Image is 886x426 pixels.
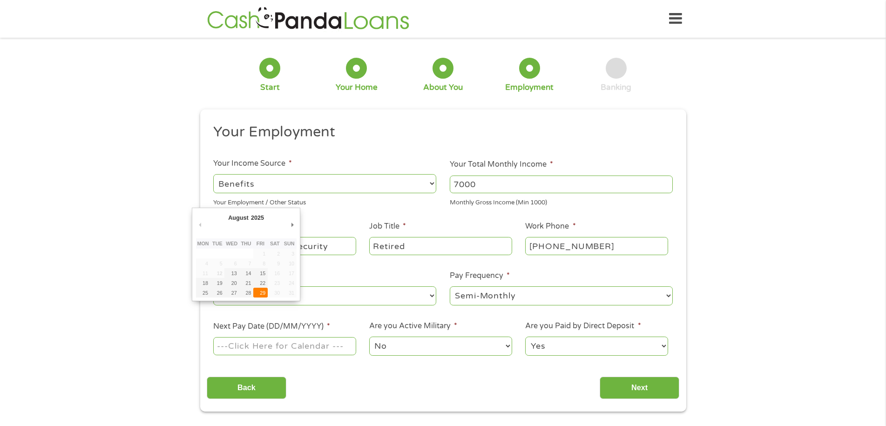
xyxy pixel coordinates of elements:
label: Work Phone [525,222,575,231]
button: 14 [239,268,253,278]
div: About You [423,82,463,93]
input: Next [600,377,679,399]
abbr: Monday [197,241,209,246]
div: 2025 [250,211,265,224]
h2: Your Employment [213,123,666,142]
div: Your Home [336,82,378,93]
button: 20 [224,278,239,288]
button: 19 [210,278,224,288]
button: Previous Month [196,218,204,231]
button: 22 [253,278,268,288]
label: Your Total Monthly Income [450,160,553,169]
abbr: Thursday [241,241,251,246]
abbr: Sunday [284,241,295,246]
button: Next Month [288,218,297,231]
label: Pay Frequency [450,271,510,281]
label: Your Income Source [213,159,292,169]
button: 28 [239,288,253,298]
input: (231) 754-4010 [525,237,668,255]
div: Banking [601,82,631,93]
button: 13 [224,268,239,278]
abbr: Friday [257,241,264,246]
input: Cashier [369,237,512,255]
div: Employment [505,82,554,93]
label: Are you Active Military [369,321,457,331]
button: 26 [210,288,224,298]
div: Monthly Gross Income (Min 1000) [450,195,673,208]
input: Back [207,377,286,399]
input: 1800 [450,176,673,193]
button: 29 [253,288,268,298]
label: Job Title [369,222,406,231]
abbr: Saturday [270,241,280,246]
button: 18 [196,278,210,288]
abbr: Tuesday [212,241,223,246]
button: 21 [239,278,253,288]
div: Start [260,82,280,93]
button: 25 [196,288,210,298]
div: Your Employment / Other Status [213,195,436,208]
label: Next Pay Date (DD/MM/YYYY) [213,322,330,331]
label: Are you Paid by Direct Deposit [525,321,641,331]
input: Use the arrow keys to pick a date [213,337,356,355]
button: 15 [253,268,268,278]
div: August [227,211,250,224]
img: GetLoanNow Logo [204,6,412,32]
button: 27 [224,288,239,298]
abbr: Wednesday [226,241,237,246]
